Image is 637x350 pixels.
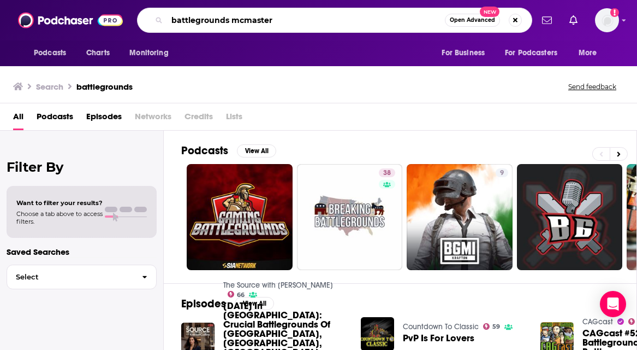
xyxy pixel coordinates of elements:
button: open menu [434,43,498,63]
h2: Filter By [7,159,157,175]
a: The Source with Kaitlan Collins [223,281,333,290]
svg: Add a profile image [610,8,619,17]
span: 59 [492,324,500,329]
button: open menu [498,43,573,63]
span: Podcasts [34,45,66,61]
span: Select [7,273,133,281]
span: 38 [383,168,391,179]
a: Show notifications dropdown [565,11,582,30]
h2: Episodes [181,297,226,311]
img: Podchaser - Follow, Share and Rate Podcasts [18,10,123,31]
img: User Profile [595,8,619,32]
span: For Podcasters [505,45,557,61]
a: All [13,108,23,130]
a: 66 [228,291,245,297]
span: Choose a tab above to access filters. [16,210,103,225]
button: Open AdvancedNew [445,14,500,27]
span: New [480,7,499,17]
a: 9 [496,168,508,177]
a: EpisodesView All [181,297,274,311]
h2: Podcasts [181,144,228,157]
input: Search podcasts, credits, & more... [167,11,445,29]
a: 9 [407,164,513,270]
span: 66 [237,293,245,297]
button: Select [7,265,157,289]
a: Podcasts [37,108,73,130]
span: 9 [500,168,504,179]
span: Open Advanced [450,17,495,23]
a: Show notifications dropdown [538,11,556,30]
span: Networks [135,108,171,130]
button: open menu [122,43,182,63]
span: More [579,45,597,61]
button: Show profile menu [595,8,619,32]
a: 38 [379,168,395,177]
span: Credits [184,108,213,130]
h3: Search [36,81,63,92]
button: open menu [571,43,611,63]
button: open menu [26,43,80,63]
div: Search podcasts, credits, & more... [137,8,532,33]
h3: battlegrounds [76,81,133,92]
div: Open Intercom Messenger [600,291,626,317]
p: Saved Searches [7,247,157,257]
a: Episodes [86,108,122,130]
span: Lists [226,108,242,130]
a: Charts [79,43,116,63]
button: View All [237,144,276,157]
a: PvP Is For Lovers [403,334,474,343]
a: 38 [297,164,403,270]
a: PodcastsView All [181,144,276,157]
a: 59 [483,323,501,330]
span: Logged in as Jeffmarschner [595,8,619,32]
span: Want to filter your results? [16,199,103,207]
span: Monitoring [129,45,168,61]
span: Charts [86,45,110,61]
button: Send feedback [565,82,620,91]
span: For Business [442,45,485,61]
a: CAGcast [582,317,613,326]
a: Countdown To Classic [403,322,479,331]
